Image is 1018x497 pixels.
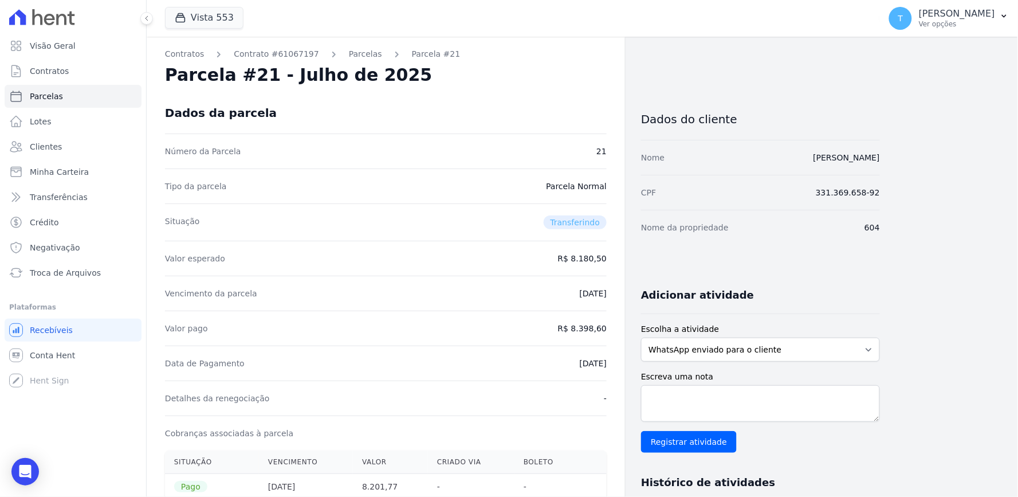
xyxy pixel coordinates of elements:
[5,261,142,284] a: Troca de Arquivos
[641,323,880,335] label: Escolha a atividade
[165,7,243,29] button: Vista 553
[30,116,52,127] span: Lotes
[898,14,903,22] span: T
[30,217,59,228] span: Crédito
[816,187,880,198] dd: 331.369.658-92
[165,65,433,85] h2: Parcela #21 - Julho de 2025
[514,451,581,474] th: Boleto
[165,253,225,264] dt: Valor esperado
[5,60,142,83] a: Contratos
[641,288,754,302] h3: Adicionar atividade
[30,65,69,77] span: Contratos
[5,85,142,108] a: Parcelas
[30,242,80,253] span: Negativação
[165,146,241,157] dt: Número da Parcela
[5,161,142,183] a: Minha Carteira
[165,181,227,192] dt: Tipo da parcela
[30,40,76,52] span: Visão Geral
[813,153,880,162] a: [PERSON_NAME]
[259,451,353,474] th: Vencimento
[580,358,607,369] dd: [DATE]
[864,222,880,233] dd: 604
[641,371,880,383] label: Escreva uma nota
[919,19,995,29] p: Ver opções
[30,91,63,102] span: Parcelas
[165,106,277,120] div: Dados da parcela
[596,146,607,157] dd: 21
[165,428,293,439] dt: Cobranças associadas à parcela
[174,481,207,492] span: Pago
[604,393,607,404] dd: -
[5,110,142,133] a: Lotes
[349,48,382,60] a: Parcelas
[165,358,245,369] dt: Data de Pagamento
[165,323,208,334] dt: Valor pago
[353,451,428,474] th: Valor
[30,141,62,152] span: Clientes
[5,319,142,342] a: Recebíveis
[641,187,656,198] dt: CPF
[641,112,880,126] h3: Dados do cliente
[30,191,88,203] span: Transferências
[546,181,607,192] dd: Parcela Normal
[558,323,607,334] dd: R$ 8.398,60
[5,135,142,158] a: Clientes
[165,216,200,229] dt: Situação
[11,458,39,486] div: Open Intercom Messenger
[544,216,607,229] span: Transferindo
[5,236,142,259] a: Negativação
[641,152,665,163] dt: Nome
[641,431,737,453] input: Registrar atividade
[919,8,995,19] p: [PERSON_NAME]
[580,288,607,299] dd: [DATE]
[9,300,137,314] div: Plataformas
[165,288,257,299] dt: Vencimento da parcela
[880,2,1018,34] button: T [PERSON_NAME] Ver opções
[30,267,101,279] span: Troca de Arquivos
[641,476,775,490] h3: Histórico de atividades
[30,166,89,178] span: Minha Carteira
[558,253,607,264] dd: R$ 8.180,50
[165,48,204,60] a: Contratos
[30,324,73,336] span: Recebíveis
[165,393,270,404] dt: Detalhes da renegociação
[641,222,729,233] dt: Nome da propriedade
[428,451,514,474] th: Criado via
[165,451,259,474] th: Situação
[5,186,142,209] a: Transferências
[165,48,607,60] nav: Breadcrumb
[5,344,142,367] a: Conta Hent
[5,211,142,234] a: Crédito
[412,48,461,60] a: Parcela #21
[5,34,142,57] a: Visão Geral
[234,48,319,60] a: Contrato #61067197
[30,350,75,361] span: Conta Hent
